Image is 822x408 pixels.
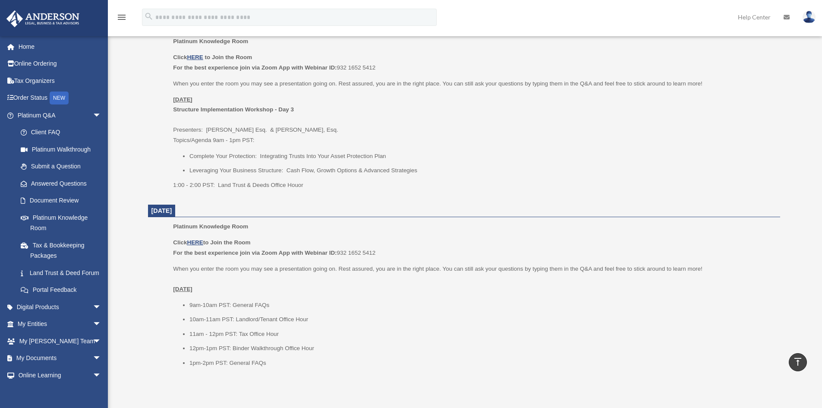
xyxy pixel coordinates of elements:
[173,79,774,89] p: When you enter the room you may see a presentation going on. Rest assured, you are in the right p...
[6,55,114,73] a: Online Ordering
[12,124,114,141] a: Client FAQ
[6,38,114,55] a: Home
[173,64,337,71] b: For the best experience join via Zoom App with Webinar ID:
[189,329,774,339] li: 11am - 12pm PST: Tax Office Hour
[50,92,69,104] div: NEW
[173,95,774,145] p: Presenters: [PERSON_NAME] Esq. & [PERSON_NAME], Esq. Topics/Agenda 9am - 1pm PST:
[6,107,114,124] a: Platinum Q&Aarrow_drop_down
[793,357,803,367] i: vertical_align_top
[12,192,114,209] a: Document Review
[189,358,774,368] li: 1pm-2pm PST: General FAQs
[173,239,250,246] b: Click to Join the Room
[117,15,127,22] a: menu
[93,107,110,124] span: arrow_drop_down
[173,264,774,294] p: When you enter the room you may see a presentation going on. Rest assured, you are in the right p...
[789,353,807,371] a: vertical_align_top
[189,300,774,310] li: 9am-10am PST: General FAQs
[4,10,82,27] img: Anderson Advisors Platinum Portal
[205,54,252,60] b: to Join the Room
[6,350,114,367] a: My Documentsarrow_drop_down
[173,286,192,292] u: [DATE]
[12,175,114,192] a: Answered Questions
[173,250,337,256] b: For the best experience join via Zoom App with Webinar ID:
[151,207,172,214] span: [DATE]
[12,281,114,299] a: Portal Feedback
[173,54,205,60] b: Click
[93,332,110,350] span: arrow_drop_down
[93,350,110,367] span: arrow_drop_down
[93,316,110,333] span: arrow_drop_down
[12,264,114,281] a: Land Trust & Deed Forum
[6,316,114,333] a: My Entitiesarrow_drop_down
[12,141,114,158] a: Platinum Walkthrough
[189,151,774,161] li: Complete Your Protection: Integrating Trusts Into Your Asset Protection Plan
[173,237,774,258] p: 932 1652 5412
[6,72,114,89] a: Tax Organizers
[173,38,248,44] span: Platinum Knowledge Room
[173,223,248,230] span: Platinum Knowledge Room
[93,298,110,316] span: arrow_drop_down
[12,158,114,175] a: Submit a Question
[12,237,114,264] a: Tax & Bookkeeping Packages
[6,298,114,316] a: Digital Productsarrow_drop_down
[144,12,154,21] i: search
[173,96,192,103] u: [DATE]
[803,11,816,23] img: User Pic
[12,209,110,237] a: Platinum Knowledge Room
[6,332,114,350] a: My [PERSON_NAME] Teamarrow_drop_down
[173,180,774,190] p: 1:00 - 2:00 PST: Land Trust & Deeds Office Houor
[93,367,110,384] span: arrow_drop_down
[189,343,774,354] li: 12pm-1pm PST: Binder Walkthrough Office Hour
[187,239,203,246] a: HERE
[6,89,114,107] a: Order StatusNEW
[187,54,203,60] a: HERE
[189,165,774,176] li: Leveraging Your Business Structure: Cash Flow, Growth Options & Advanced Strategies
[189,314,774,325] li: 10am-11am PST: Landlord/Tenant Office Hour
[173,52,774,73] p: 932 1652 5412
[6,367,114,384] a: Online Learningarrow_drop_down
[117,12,127,22] i: menu
[173,106,294,113] b: Structure Implementation Workshop - Day 3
